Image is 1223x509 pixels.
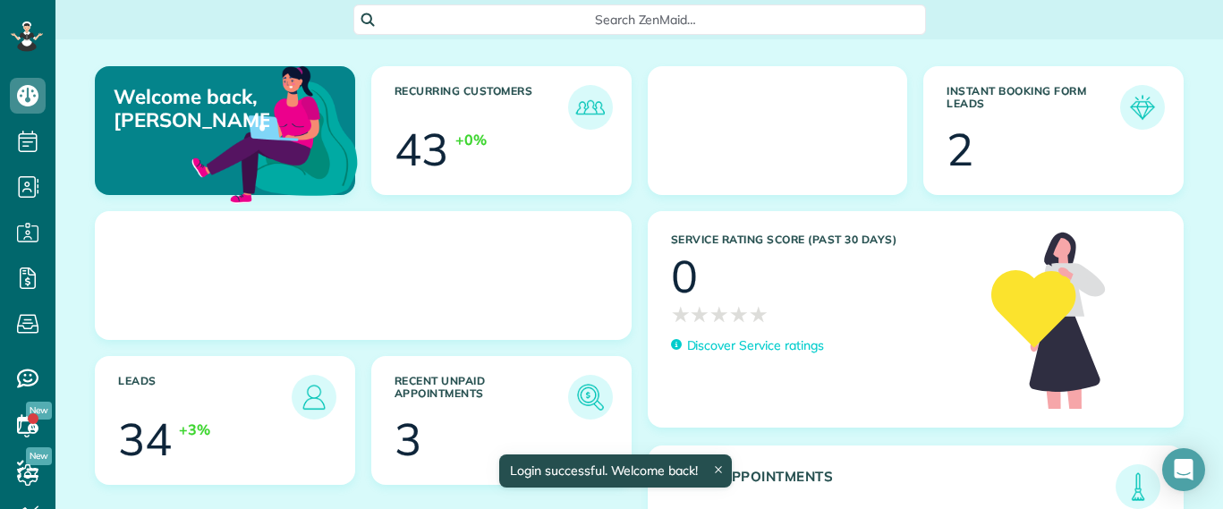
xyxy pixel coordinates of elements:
h3: Instant Booking Form Leads [947,85,1120,130]
h3: Service Rating score (past 30 days) [671,233,974,246]
span: ★ [690,299,709,330]
span: ★ [729,299,749,330]
div: 0 [671,254,698,299]
h3: Recent unpaid appointments [395,375,568,420]
h3: Recurring Customers [395,85,568,130]
h3: [DATE] Appointments [671,469,1117,509]
img: icon_form_leads-04211a6a04a5b2264e4ee56bc0799ec3eb69b7e499cbb523a139df1d13a81ae0.png [1125,89,1160,125]
span: ★ [709,299,729,330]
a: Discover Service ratings [671,336,824,355]
div: +0% [455,130,487,150]
div: 2 [947,127,973,172]
div: +3% [179,420,210,440]
img: icon_recurring_customers-cf858462ba22bcd05b5a5880d41d6543d210077de5bb9ebc9590e49fd87d84ed.png [573,89,608,125]
div: Open Intercom Messenger [1162,448,1205,491]
h3: Leads [118,375,292,420]
div: 34 [118,417,172,462]
span: ★ [671,299,691,330]
p: Welcome back, [PERSON_NAME]! [114,85,269,132]
div: Login successful. Welcome back! [499,454,732,488]
p: Discover Service ratings [687,336,824,355]
img: icon_leads-1bed01f49abd5b7fead27621c3d59655bb73ed531f8eeb49469d10e621d6b896.png [296,379,332,415]
img: dashboard_welcome-42a62b7d889689a78055ac9021e634bf52bae3f8056760290aed330b23ab8690.png [188,46,361,219]
div: 3 [395,417,421,462]
span: ★ [749,299,769,330]
img: icon_unpaid_appointments-47b8ce3997adf2238b356f14209ab4cced10bd1f174958f3ca8f1d0dd7fffeee.png [573,379,608,415]
div: 43 [395,127,448,172]
img: icon_todays_appointments-901f7ab196bb0bea1936b74009e4eb5ffbc2d2711fa7634e0d609ed5ef32b18b.png [1120,469,1156,505]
